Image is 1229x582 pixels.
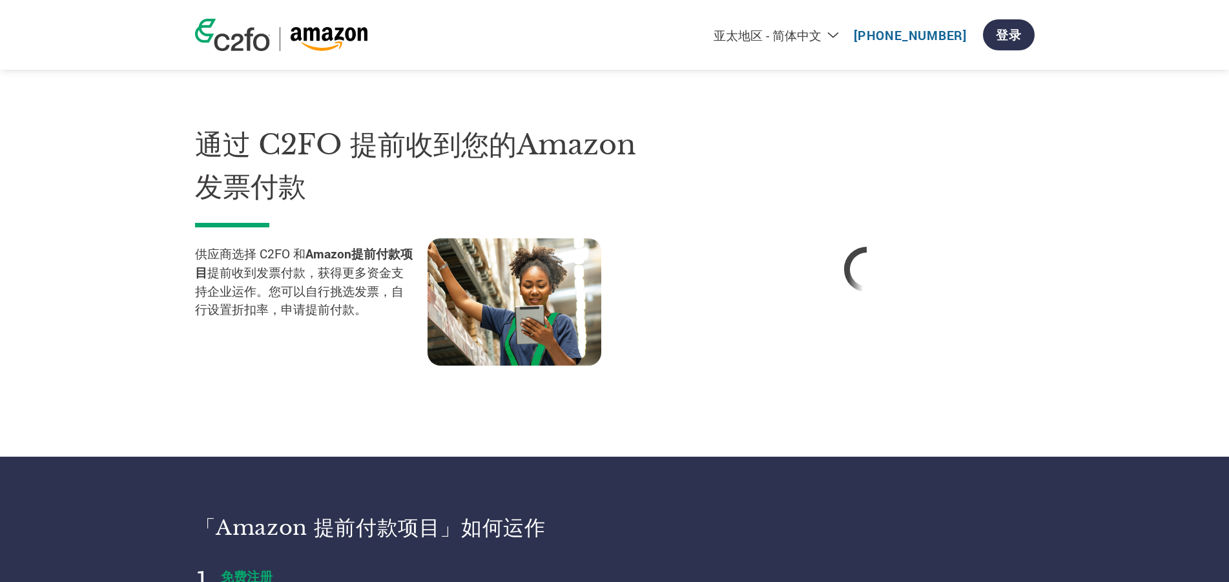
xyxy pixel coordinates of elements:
img: c2fo logo [195,19,270,51]
strong: Amazon提前付款项目 [195,245,413,280]
h1: 通过 C2FO 提前收到您的Amazon发票付款 [195,124,660,207]
a: [PHONE_NUMBER] [854,27,967,43]
a: 登录 [983,19,1035,50]
p: 供应商选择 C2FO 和 提前收到发票付款，获得更多资金支持企业运作。您可以自行挑选发票，自行设置折扣率，申请提前付款。 [195,245,428,319]
h3: 「Amazon 提前付款项目」如何运作 [195,514,599,543]
img: Amazon [290,27,368,51]
img: supply chain worker [428,238,601,366]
